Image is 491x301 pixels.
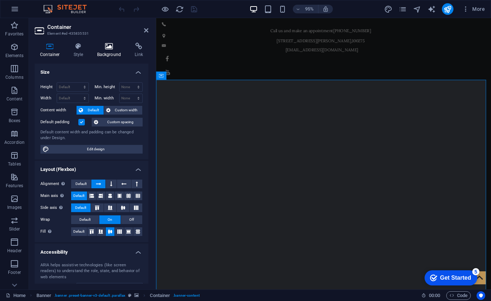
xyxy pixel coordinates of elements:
button: Default [71,215,99,224]
label: Side axis [40,203,71,212]
h6: Session time [421,291,440,300]
span: . banner-content [173,291,199,300]
button: 95% [293,5,318,13]
p: Accordion [4,139,25,145]
span: Custom width [113,106,140,115]
button: Edit design [40,145,143,154]
img: Editor Logo [42,5,96,13]
span: : [434,293,435,298]
h2: Container [47,24,148,30]
button: Default [71,180,91,188]
span: More [462,5,485,13]
span: Default [73,192,84,200]
button: text_generator [427,5,436,13]
span: Custom spacing [100,118,140,126]
span: 00 00 [429,291,440,300]
div: Get Started 5 items remaining, 0% complete [4,4,57,19]
span: Default [85,106,101,115]
span: Default [73,227,84,236]
i: Design (Ctrl+Alt+Y) [384,5,392,13]
span: Default [75,203,86,212]
p: Tables [8,161,21,167]
button: pages [399,5,407,13]
button: Default [71,203,91,212]
button: Default [71,192,87,200]
button: Click here to leave preview mode and continue editing [161,5,169,13]
span: Default [79,215,91,224]
span: On [108,215,112,224]
p: Content [6,96,22,102]
nav: breadcrumb [36,291,200,300]
button: More [459,3,488,15]
div: ARIA helps assistive technologies (like screen readers) to understand the role, state, and behavi... [40,262,143,280]
label: Wrap [40,215,71,224]
h6: 95% [304,5,315,13]
button: reload [175,5,184,13]
p: Boxes [9,118,21,124]
span: Edit design [51,145,140,154]
p: Features [6,183,23,189]
i: Publish [443,5,452,13]
h4: Background [92,43,130,58]
div: 5 [52,1,59,9]
label: Min. width [95,96,119,100]
label: Main axis [40,192,71,200]
h4: Container [35,43,68,58]
label: Height [40,85,57,89]
button: Custom spacing [92,118,143,126]
p: Elements [5,53,24,59]
button: design [384,5,393,13]
span: Click to select. Double-click to edit [150,291,170,300]
h3: Element #ed-435835531 [47,30,134,37]
button: Off [121,215,142,224]
p: Header [7,248,22,254]
p: Columns [5,74,23,80]
p: Footer [8,270,21,275]
button: On [99,215,121,224]
button: Default [71,227,87,236]
span: . banner .preset-banner-v3-default .parallax [54,291,125,300]
i: On resize automatically adjust zoom level to fit chosen device. [322,6,329,12]
button: Code [446,291,471,300]
h4: Link [129,43,148,58]
p: Favorites [5,31,23,37]
h4: Size [35,64,148,77]
i: AI Writer [427,5,436,13]
h4: Style [68,43,92,58]
i: Reload page [175,5,184,13]
label: Min. height [95,85,119,89]
button: Default [77,106,104,115]
label: Width [40,96,57,100]
h4: Accessibility [35,244,148,257]
span: Default [75,180,87,188]
span: Code [449,291,468,300]
label: Fill [40,227,71,236]
label: Content width [40,106,77,115]
div: Default content width and padding can be changed under Design. [40,129,143,141]
span: Off [129,215,134,224]
p: Slider [9,226,20,232]
button: navigator [413,5,422,13]
span: Role [40,283,56,292]
button: Usercentrics [477,291,485,300]
label: Default padding [40,118,78,126]
i: This element is a customizable preset [128,293,131,297]
a: Click to cancel selection. Double-click to open Pages [6,291,26,300]
span: Click to select. Double-click to edit [36,291,52,300]
button: publish [442,3,453,15]
p: Images [7,205,22,210]
div: Get Started [19,8,51,14]
button: Custom width [104,106,143,115]
h4: Layout (Flexbox) [35,161,148,174]
label: Alignment [40,180,71,188]
i: Pages (Ctrl+Alt+S) [399,5,407,13]
i: Navigator [413,5,421,13]
i: This element contains a background [134,293,139,297]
